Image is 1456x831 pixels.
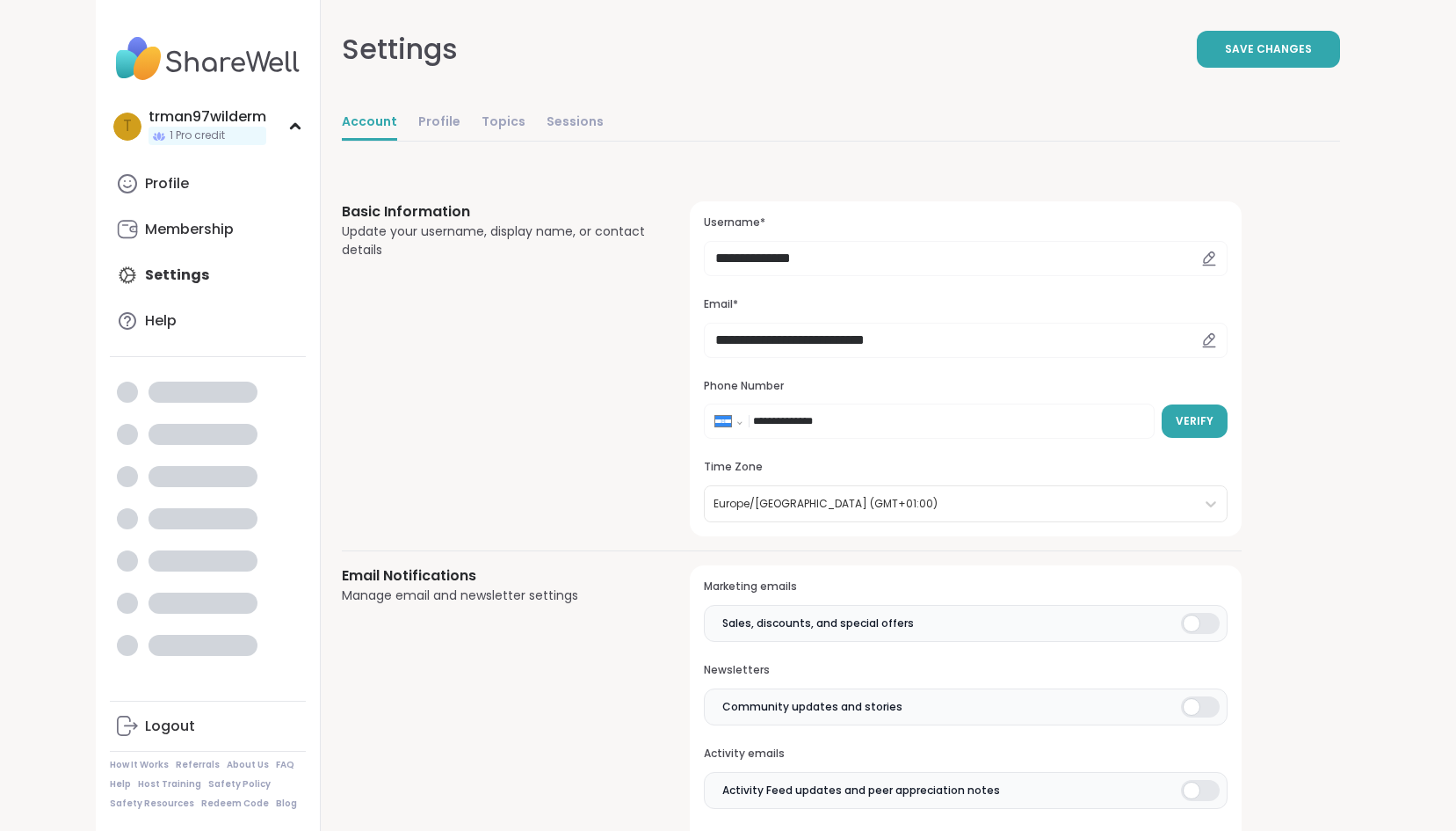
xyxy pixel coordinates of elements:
a: Topics [482,106,525,141]
h3: Activity emails [704,747,1227,762]
a: Profile [110,163,306,205]
a: Safety Resources [110,798,194,810]
div: Manage email and newsletter settings [342,587,648,605]
div: trman97wilderm [148,107,266,127]
button: Save Changes [1197,31,1340,68]
a: Referrals [176,759,220,771]
a: Help [110,300,306,342]
span: Save Changes [1225,41,1312,57]
div: Help [145,311,177,331]
div: Membership [145,220,234,239]
a: Profile [418,106,460,141]
div: Profile [145,174,189,193]
a: Logout [110,705,306,747]
img: ShareWell Nav Logo [110,28,306,90]
span: 1 Pro credit [170,128,225,143]
a: Blog [276,798,297,810]
a: Membership [110,208,306,251]
h3: Email* [704,297,1227,312]
a: Help [110,778,131,791]
div: Update your username, display name, or contact details [342,222,648,259]
span: Community updates and stories [722,699,902,715]
button: Verify [1162,405,1228,438]
h3: Marketing emails [704,580,1227,594]
span: Sales, discounts, and special offers [722,616,914,631]
h3: Newsletters [704,663,1227,678]
a: How It Works [110,759,169,771]
h3: Phone Number [704,379,1227,394]
a: Account [342,106,397,141]
span: t [123,115,132,138]
a: FAQ [276,759,294,771]
span: Verify [1176,413,1213,429]
h3: Username* [704,215,1227,230]
a: Safety Policy [208,778,271,791]
a: Redeem Code [201,798,269,810]
a: Sessions [547,106,604,141]
a: Host Training [138,778,201,791]
h3: Basic Information [342,201,648,222]
a: About Us [227,759,269,771]
span: Activity Feed updates and peer appreciation notes [722,783,1000,798]
div: Logout [145,717,195,736]
h3: Email Notifications [342,565,648,587]
h3: Time Zone [704,460,1227,475]
div: Settings [342,28,458,70]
